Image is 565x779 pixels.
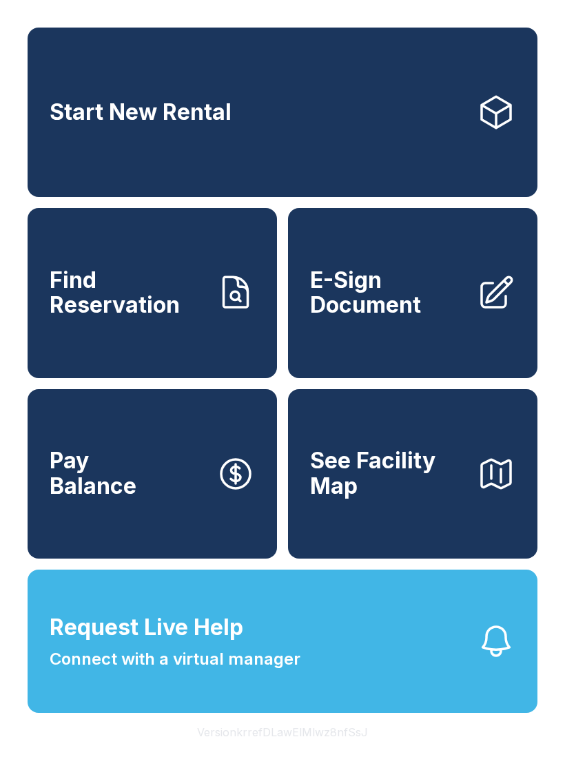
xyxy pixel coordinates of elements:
a: Start New Rental [28,28,537,197]
button: VersionkrrefDLawElMlwz8nfSsJ [186,713,379,751]
button: See Facility Map [288,389,537,559]
button: PayBalance [28,389,277,559]
span: E-Sign Document [310,268,466,318]
a: Find Reservation [28,208,277,377]
span: Request Live Help [50,611,243,644]
span: Start New Rental [50,100,232,125]
span: Pay Balance [50,448,136,499]
span: See Facility Map [310,448,466,499]
span: Find Reservation [50,268,205,318]
span: Connect with a virtual manager [50,647,300,672]
a: E-Sign Document [288,208,537,377]
button: Request Live HelpConnect with a virtual manager [28,570,537,713]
